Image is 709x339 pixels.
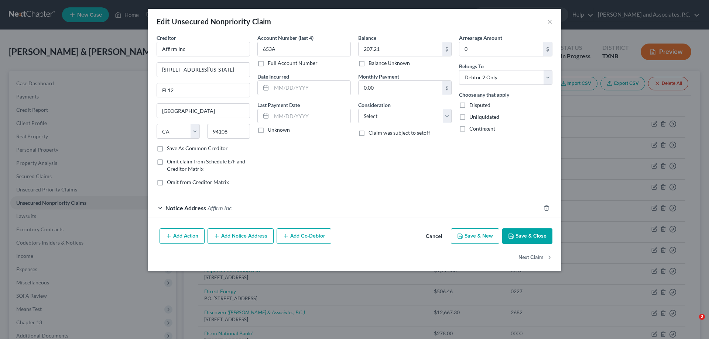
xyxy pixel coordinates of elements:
[167,179,229,185] span: Omit from Creditor Matrix
[157,63,250,77] input: Enter address...
[359,81,442,95] input: 0.00
[257,101,300,109] label: Last Payment Date
[268,126,290,134] label: Unknown
[257,34,314,42] label: Account Number (last 4)
[420,229,448,244] button: Cancel
[208,228,274,244] button: Add Notice Address
[207,124,250,139] input: Enter zip...
[451,228,499,244] button: Save & New
[268,59,318,67] label: Full Account Number
[369,59,410,67] label: Balance Unknown
[699,314,705,320] span: 2
[160,228,205,244] button: Add Action
[459,42,543,56] input: 0.00
[359,42,442,56] input: 0.00
[518,250,552,265] button: Next Claim
[358,73,399,80] label: Monthly Payment
[547,17,552,26] button: ×
[469,125,495,132] span: Contingent
[459,91,509,98] label: Choose any that apply
[543,42,552,56] div: $
[157,16,271,27] div: Edit Unsecured Nonpriority Claim
[208,204,232,211] span: Affirm Inc
[271,109,350,123] input: MM/DD/YYYY
[257,73,289,80] label: Date Incurred
[459,63,484,69] span: Belongs To
[502,228,552,244] button: Save & Close
[469,114,499,120] span: Unliquidated
[442,81,451,95] div: $
[442,42,451,56] div: $
[167,158,245,172] span: Omit claim from Schedule E/F and Creditor Matrix
[459,34,502,42] label: Arrearage Amount
[271,81,350,95] input: MM/DD/YYYY
[257,42,351,56] input: XXXX
[165,204,206,211] span: Notice Address
[157,104,250,118] input: Enter city...
[358,34,376,42] label: Balance
[157,42,250,56] input: Search creditor by name...
[167,145,228,152] label: Save As Common Creditor
[157,35,176,41] span: Creditor
[684,314,702,332] iframe: Intercom live chat
[157,83,250,97] input: Apt, Suite, etc...
[469,102,490,108] span: Disputed
[358,101,391,109] label: Consideration
[369,129,430,136] span: Claim was subject to setoff
[277,228,331,244] button: Add Co-Debtor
